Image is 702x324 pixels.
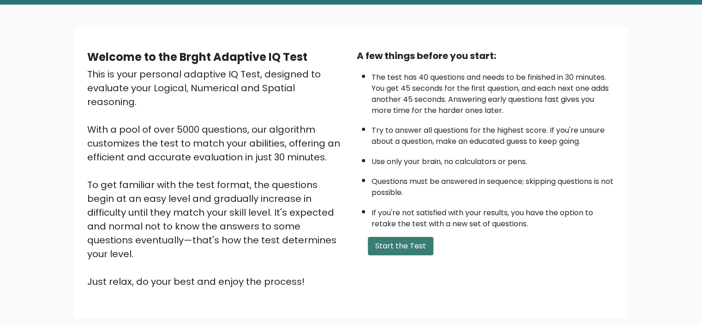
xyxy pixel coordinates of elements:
[87,67,346,289] div: This is your personal adaptive IQ Test, designed to evaluate your Logical, Numerical and Spatial ...
[372,152,615,167] li: Use only your brain, no calculators or pens.
[372,120,615,147] li: Try to answer all questions for the highest score. If you're unsure about a question, make an edu...
[372,171,615,198] li: Questions must be answered in sequence; skipping questions is not possible.
[357,49,615,63] div: A few things before you start:
[87,49,307,65] b: Welcome to the Brght Adaptive IQ Test
[372,203,615,230] li: If you're not satisfied with your results, you have the option to retake the test with a new set ...
[372,67,615,116] li: The test has 40 questions and needs to be finished in 30 minutes. You get 45 seconds for the firs...
[368,237,433,255] button: Start the Test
